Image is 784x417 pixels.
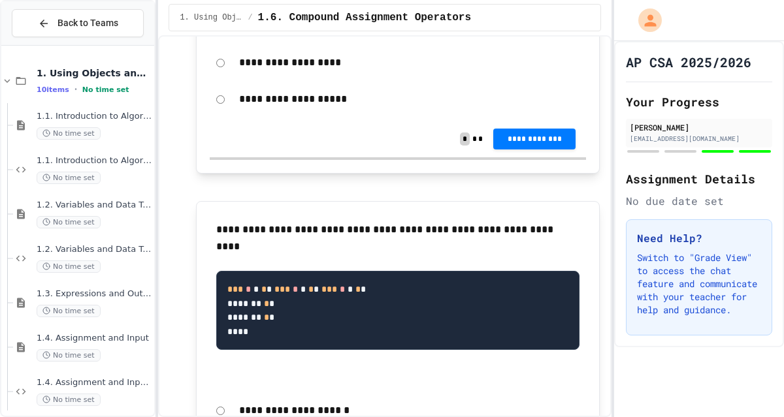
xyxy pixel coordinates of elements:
div: [EMAIL_ADDRESS][DOMAIN_NAME] [630,134,768,144]
span: 1. Using Objects and Methods [37,67,152,79]
span: No time set [37,216,101,228]
span: 1.1. Introduction to Algorithms, Programming, and Compilers Programming Practice [37,155,152,166]
span: No time set [37,172,101,184]
button: Back to Teams [12,9,144,37]
span: 1.4. Assignment and Input [37,333,152,344]
div: [PERSON_NAME] [630,121,768,133]
h1: AP CSA 2025/2026 [626,53,751,71]
div: My Account [625,5,665,35]
h2: Assignment Details [626,170,772,188]
span: 1.2. Variables and Data Types Programming Practice [37,244,152,255]
p: Switch to "Grade View" to access the chat feature and communicate with your teacher for help and ... [637,251,761,317]
span: 10 items [37,85,69,94]
span: Back to Teams [57,16,118,30]
span: • [74,84,77,95]
span: 1.4. Assignment and Input Programming Practice [37,377,152,388]
span: No time set [37,127,101,140]
span: No time set [37,394,101,406]
h2: Your Progress [626,93,772,111]
span: No time set [37,305,101,317]
h3: Need Help? [637,230,761,246]
span: No time set [82,85,129,94]
span: 1.6. Compound Assignment Operators [258,10,471,25]
div: No due date set [626,193,772,209]
span: No time set [37,260,101,273]
span: 1.1. Introduction to Algorithms, Programming, and Compilers [37,111,152,122]
span: No time set [37,349,101,362]
span: 1.2. Variables and Data Types [37,200,152,211]
span: 1. Using Objects and Methods [180,12,242,23]
span: / [248,12,252,23]
span: 1.3. Expressions and Output [37,288,152,300]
